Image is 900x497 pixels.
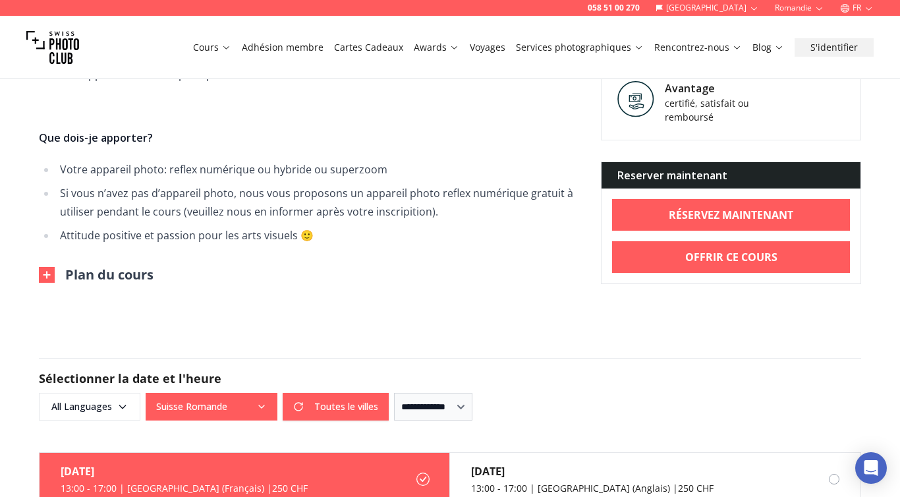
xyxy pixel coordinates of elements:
[855,452,887,484] div: Open Intercom Messenger
[464,38,511,57] button: Voyages
[669,207,793,223] b: RÉSERVEZ MAINTENANT
[602,162,860,189] div: Reserver maintenant
[61,482,308,495] div: 13:00 - 17:00 | [GEOGRAPHIC_DATA] (Français) | 250 CHF
[414,41,459,54] a: Awards
[752,41,784,54] a: Blog
[685,249,777,265] b: Offrir ce cours
[56,184,580,221] li: Si vous n’avez pas d’appareil photo, nous vous proposons un appareil photo reflex numérique gratu...
[617,80,654,117] img: Avantage
[470,41,505,54] a: Voyages
[39,267,55,283] img: Outline Close
[146,393,277,421] button: Suisse Romande
[511,38,649,57] button: Services photographiques
[516,41,644,54] a: Services photographiques
[26,21,79,74] img: Swiss photo club
[408,38,464,57] button: Awards
[334,41,403,54] a: Cartes Cadeaux
[654,41,742,54] a: Rencontrez-nous
[237,38,329,57] button: Adhésion membre
[649,38,747,57] button: Rencontrez-nous
[193,41,231,54] a: Cours
[471,463,714,479] div: [DATE]
[665,96,777,124] div: certifié, satisfait ou remboursé
[188,38,237,57] button: Cours
[747,38,789,57] button: Blog
[283,393,389,421] button: Toutes le villes
[39,369,861,388] h2: Sélectionner la date et l'heure
[39,131,153,145] strong: Que dois-je apporter?
[61,463,308,479] div: [DATE]
[329,38,408,57] button: Cartes Cadeaux
[56,226,580,245] li: Attitude positive et passion pour les arts visuels 🙂
[795,38,874,57] button: S'identifier
[242,41,323,54] a: Adhésion membre
[612,241,850,273] a: Offrir ce cours
[612,199,850,231] a: RÉSERVEZ MAINTENANT
[471,482,714,495] div: 13:00 - 17:00 | [GEOGRAPHIC_DATA] (Anglais) | 250 CHF
[41,395,138,419] span: All Languages
[665,80,777,96] div: Avantage
[588,3,640,13] a: 058 51 00 270
[39,266,154,284] button: Plan du cours
[56,160,580,179] li: Votre appareil photo: reflex numérique ou hybride ou superzoom
[39,393,140,421] button: All Languages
